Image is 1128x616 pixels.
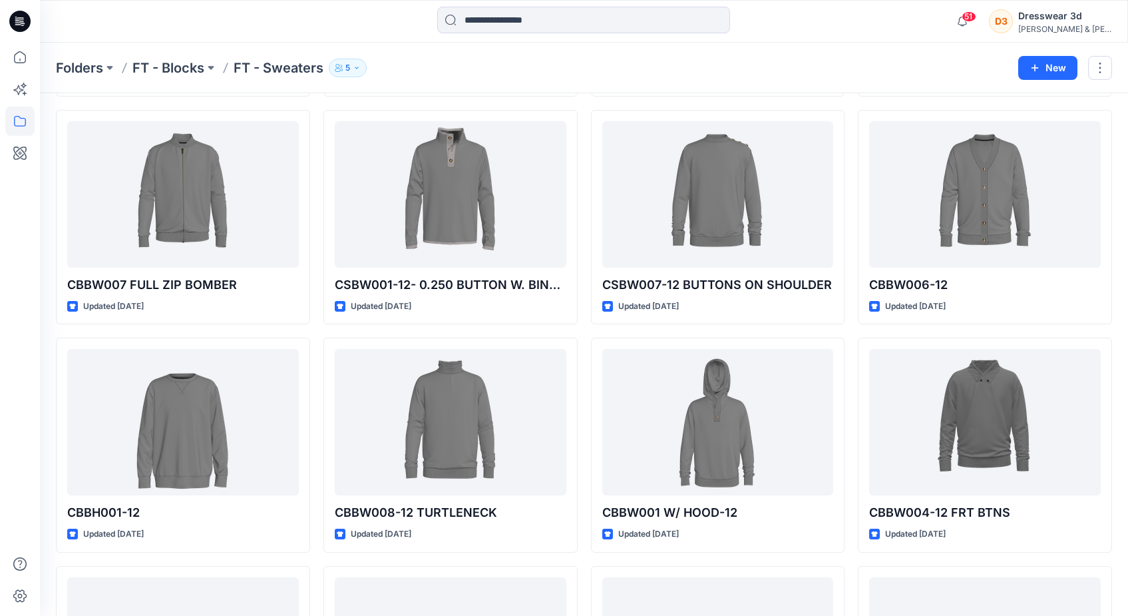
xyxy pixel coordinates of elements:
[618,300,679,314] p: Updated [DATE]
[345,61,350,75] p: 5
[602,121,834,268] a: CSBW007-12 BUTTONS ON SHOULDER
[869,121,1101,268] a: CBBW006-12
[83,300,144,314] p: Updated [DATE]
[335,121,566,268] a: CSBW001-12- 0.250 BUTTON W. BINDING
[67,503,299,522] p: CBBH001-12
[869,349,1101,495] a: CBBW004-12 FRT BTNS
[989,9,1013,33] div: D3
[351,300,411,314] p: Updated [DATE]
[1018,8,1111,24] div: Dresswear 3d
[67,349,299,495] a: CBBH001-12
[335,503,566,522] p: CBBW008-12 TURTLENECK
[602,276,834,294] p: CSBW007-12 BUTTONS ON SHOULDER
[885,527,946,541] p: Updated [DATE]
[83,527,144,541] p: Updated [DATE]
[962,11,976,22] span: 51
[234,59,323,77] p: FT - Sweaters
[602,503,834,522] p: CBBW001 W/ HOOD-12
[869,276,1101,294] p: CBBW006-12
[335,349,566,495] a: CBBW008-12 TURTLENECK
[602,349,834,495] a: CBBW001 W/ HOOD-12
[132,59,204,77] a: FT - Blocks
[1018,56,1077,80] button: New
[869,503,1101,522] p: CBBW004-12 FRT BTNS
[618,527,679,541] p: Updated [DATE]
[329,59,367,77] button: 5
[885,300,946,314] p: Updated [DATE]
[67,276,299,294] p: CBBW007 FULL ZIP BOMBER
[351,527,411,541] p: Updated [DATE]
[1018,24,1111,34] div: [PERSON_NAME] & [PERSON_NAME]
[335,276,566,294] p: CSBW001-12- 0.250 BUTTON W. BINDING
[67,121,299,268] a: CBBW007 FULL ZIP BOMBER
[56,59,103,77] a: Folders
